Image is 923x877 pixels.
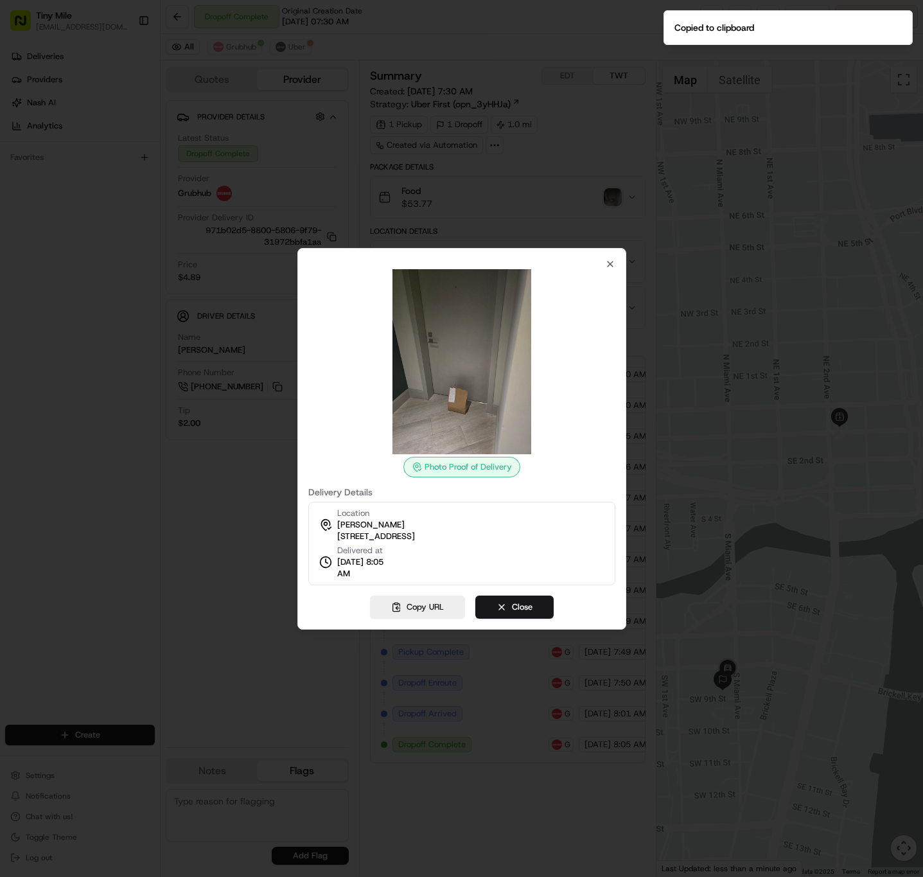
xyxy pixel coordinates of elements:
span: [DATE] 8:05 AM [337,556,396,580]
a: 💻API Documentation [103,182,211,205]
img: 1736555255976-a54dd68f-1ca7-489b-9aae-adbdc363a1c4 [13,123,36,146]
div: Start new chat [44,123,211,136]
span: [PERSON_NAME] [337,519,405,531]
label: Delivery Details [308,488,615,497]
a: Powered byPylon [91,218,155,228]
button: Start new chat [218,127,234,143]
div: 📗 [13,188,23,199]
span: Knowledge Base [26,187,98,200]
span: [STREET_ADDRESS] [337,531,415,542]
span: API Documentation [121,187,206,200]
div: Photo Proof of Delivery [403,457,520,477]
button: Close [475,596,554,619]
span: Delivered at [337,545,396,556]
div: 💻 [109,188,119,199]
input: Clear [33,84,212,97]
span: Location [337,508,369,519]
div: Copied to clipboard [674,21,754,34]
a: 📗Knowledge Base [8,182,103,205]
div: We're available if you need us! [44,136,163,146]
p: Welcome 👋 [13,52,234,73]
img: Nash [13,13,39,39]
button: Copy URL [370,596,465,619]
span: Pylon [128,218,155,228]
img: photo_proof_of_delivery image [369,269,554,454]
